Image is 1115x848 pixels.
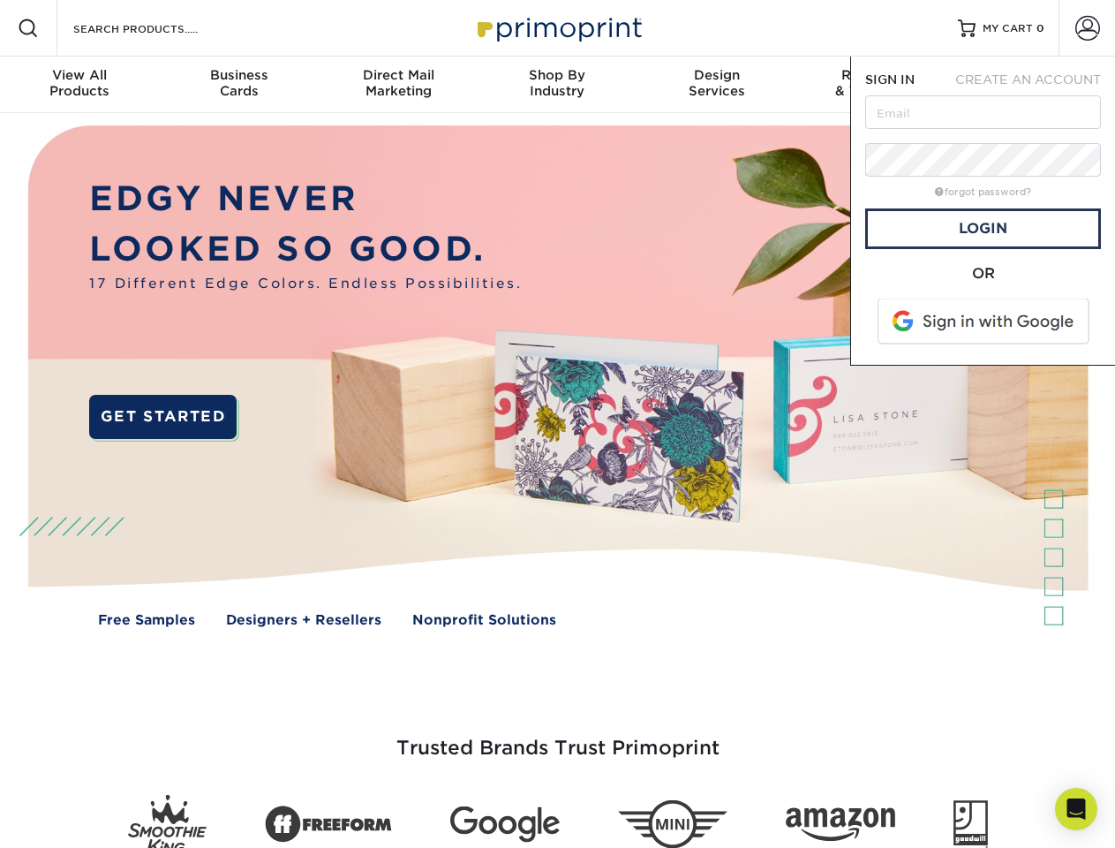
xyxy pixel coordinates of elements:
span: Business [159,67,318,83]
a: BusinessCards [159,57,318,113]
a: Resources& Templates [796,57,955,113]
div: Marketing [319,67,478,99]
a: Designers + Resellers [226,610,381,631]
span: Resources [796,67,955,83]
img: Goodwill [953,800,988,848]
div: Services [637,67,796,99]
input: SEARCH PRODUCTS..... [72,18,244,39]
img: Google [450,806,560,843]
span: 17 Different Edge Colors. Endless Possibilities. [89,274,522,294]
a: Free Samples [98,610,195,631]
iframe: Google Customer Reviews [4,794,150,842]
span: MY CART [983,21,1033,36]
img: Primoprint [470,9,646,47]
div: Cards [159,67,318,99]
span: 0 [1036,22,1044,34]
div: & Templates [796,67,955,99]
a: Direct MailMarketing [319,57,478,113]
span: Design [637,67,796,83]
div: OR [865,263,1101,284]
img: Amazon [786,808,895,842]
span: CREATE AN ACCOUNT [955,72,1101,87]
a: Login [865,208,1101,249]
div: Open Intercom Messenger [1055,788,1097,830]
span: SIGN IN [865,72,915,87]
a: forgot password? [935,186,1031,198]
p: EDGY NEVER [89,174,522,224]
div: Industry [478,67,637,99]
input: Email [865,95,1101,129]
p: LOOKED SO GOOD. [89,224,522,275]
a: GET STARTED [89,395,237,439]
span: Direct Mail [319,67,478,83]
span: Shop By [478,67,637,83]
a: Shop ByIndustry [478,57,637,113]
h3: Trusted Brands Trust Primoprint [41,694,1074,781]
a: DesignServices [637,57,796,113]
a: Nonprofit Solutions [412,610,556,631]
